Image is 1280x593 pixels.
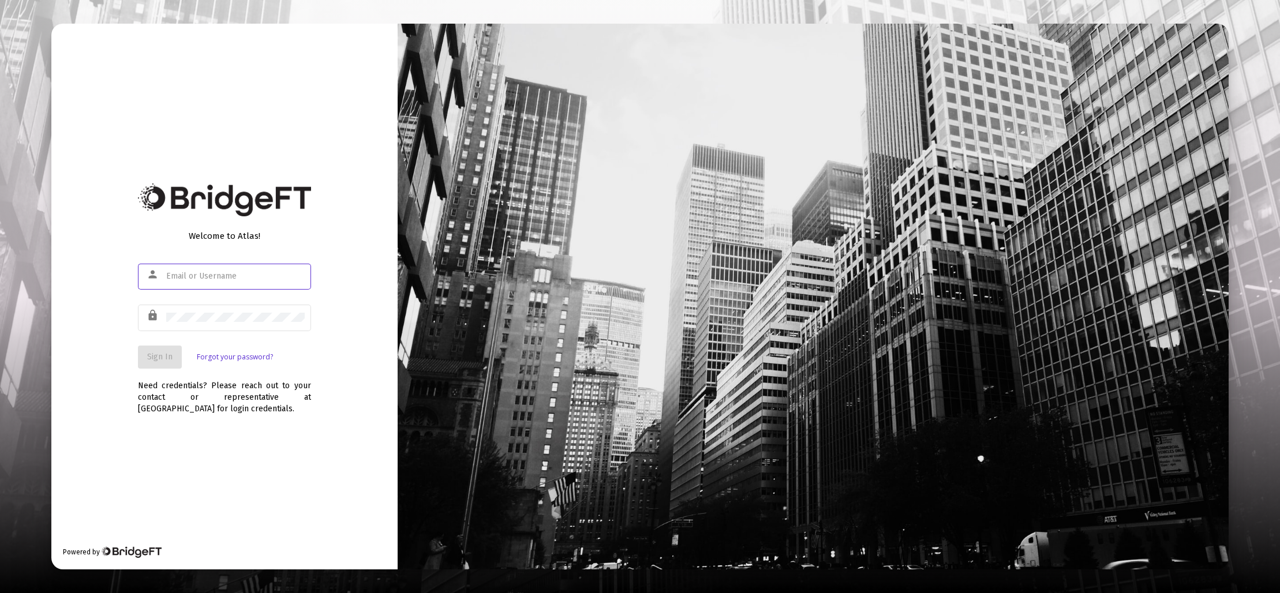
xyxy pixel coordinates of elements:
img: Bridge Financial Technology Logo [138,183,311,216]
mat-icon: lock [147,309,160,322]
mat-icon: person [147,268,160,282]
span: Sign In [147,352,173,362]
button: Sign In [138,346,182,369]
div: Powered by [63,546,162,558]
img: Bridge Financial Technology Logo [101,546,162,558]
div: Need credentials? Please reach out to your contact or representative at [GEOGRAPHIC_DATA] for log... [138,369,311,415]
input: Email or Username [166,272,305,281]
div: Welcome to Atlas! [138,230,311,242]
a: Forgot your password? [197,351,273,363]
